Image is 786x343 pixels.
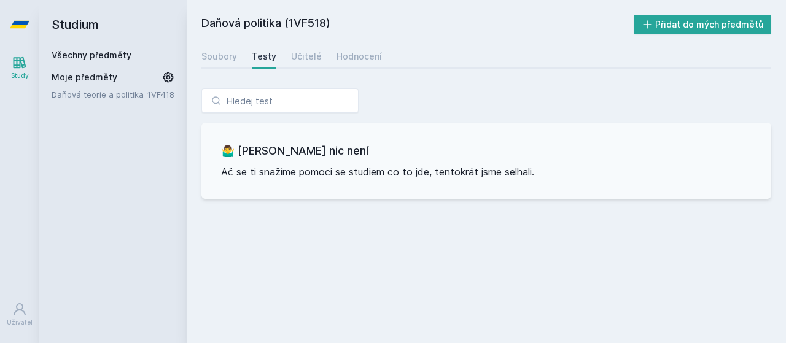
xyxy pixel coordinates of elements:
a: Study [2,49,37,87]
div: Uživatel [7,318,33,327]
h3: 🤷‍♂️ [PERSON_NAME] nic není [221,142,752,160]
a: Uživatel [2,296,37,333]
a: Hodnocení [337,44,382,69]
p: Ač se ti snažíme pomoci se studiem co to jde, tentokrát jsme selhali. [221,164,752,179]
a: 1VF418 [147,90,174,99]
a: Učitelé [291,44,322,69]
input: Hledej test [201,88,359,113]
button: Přidat do mých předmětů [634,15,772,34]
a: Všechny předměty [52,50,131,60]
div: Testy [252,50,276,63]
div: Soubory [201,50,237,63]
div: Study [11,71,29,80]
h2: Daňová politika (1VF518) [201,15,634,34]
div: Hodnocení [337,50,382,63]
a: Daňová teorie a politika [52,88,147,101]
a: Soubory [201,44,237,69]
a: Testy [252,44,276,69]
span: Moje předměty [52,71,117,83]
div: Učitelé [291,50,322,63]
